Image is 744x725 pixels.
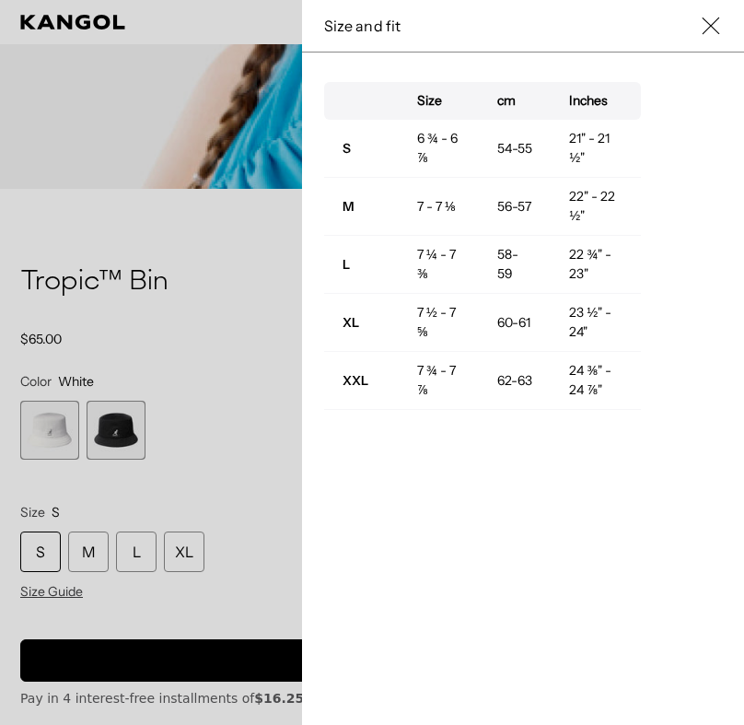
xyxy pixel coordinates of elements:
td: 7 ¼ - 7 ⅜ [399,236,479,294]
td: 7 ¾ - 7 ⅞ [399,352,479,410]
td: 24 ⅜" - 24 ⅞" [551,352,641,410]
td: 7 - 7 ⅛ [399,178,479,236]
td: 22 ¾" - 23" [551,236,641,294]
td: 23 ½" - 24" [551,294,641,352]
td: 62-63 [479,352,552,410]
td: 21" - 21 ½" [551,120,641,178]
td: 54-55 [479,120,552,178]
th: Inches [551,82,641,120]
strong: S [343,140,351,157]
h3: Size and fit [324,16,692,36]
strong: M [343,198,355,215]
td: 60-61 [479,294,552,352]
strong: L [343,256,350,273]
td: 6 ¾ - 6 ⅞ [399,120,479,178]
td: 7 ½ - 7 ⅝ [399,294,479,352]
strong: XL [343,314,359,331]
th: Size [399,82,479,120]
td: 58-59 [479,236,552,294]
strong: XXL [343,372,368,389]
td: 56-57 [479,178,552,236]
th: cm [479,82,552,120]
td: 22" - 22 ½" [551,178,641,236]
